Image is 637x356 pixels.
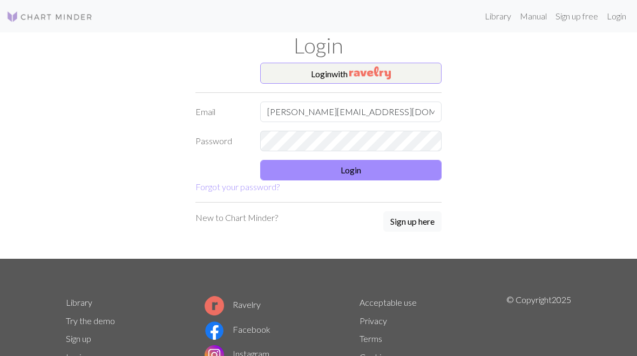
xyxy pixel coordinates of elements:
[66,333,91,344] a: Sign up
[360,333,382,344] a: Terms
[551,5,602,27] a: Sign up free
[66,315,115,326] a: Try the demo
[59,32,578,58] h1: Login
[260,63,442,84] button: Loginwith
[205,324,270,334] a: Facebook
[205,299,261,310] a: Ravelry
[195,182,280,192] a: Forgot your password?
[205,321,224,340] img: Facebook logo
[360,297,417,307] a: Acceptable use
[189,102,254,122] label: Email
[360,315,387,326] a: Privacy
[260,160,442,180] button: Login
[383,211,442,232] button: Sign up here
[480,5,516,27] a: Library
[602,5,631,27] a: Login
[6,10,93,23] img: Logo
[205,296,224,315] img: Ravelry logo
[195,211,278,224] p: New to Chart Minder?
[66,297,92,307] a: Library
[383,211,442,233] a: Sign up here
[349,66,391,79] img: Ravelry
[516,5,551,27] a: Manual
[189,131,254,151] label: Password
